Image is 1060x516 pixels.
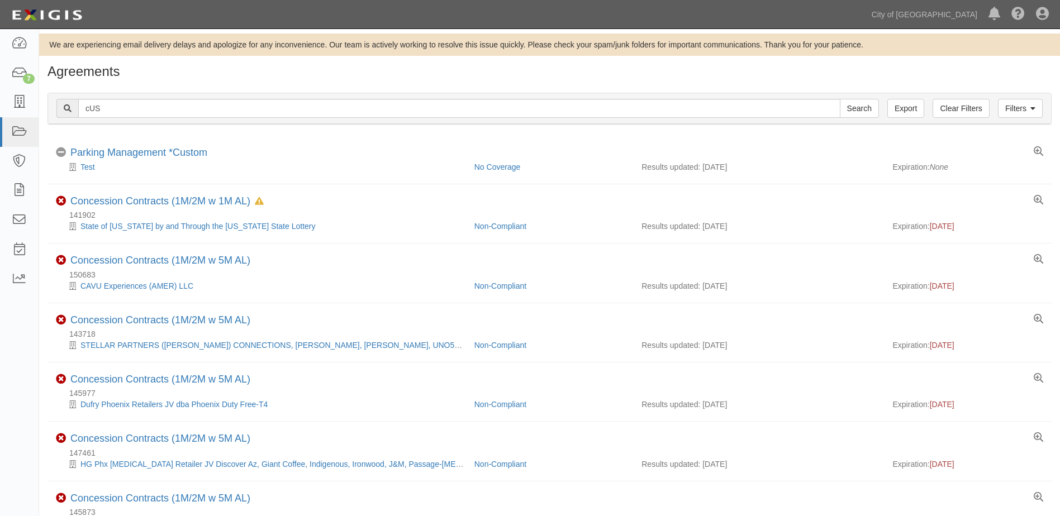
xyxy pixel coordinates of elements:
a: View results summary [1034,195,1043,206]
div: Concession Contracts (1M/2M w 5M AL) [70,374,250,386]
a: HG Phx [MEDICAL_DATA] Retailer JV Discover Az, Giant Coffee, Indigenous, Ironwood, J&M, Passage-[... [80,460,505,469]
a: State of [US_STATE] by and Through the [US_STATE] State Lottery [80,222,315,231]
a: Non-Compliant [474,281,526,290]
a: Non-Compliant [474,400,526,409]
div: STELLAR PARTNERS (AVILA) CONNECTIONS, SUNGLASS, JOHNSTON&MURPHY, UNO50 - T4 RENT [56,340,466,351]
div: Results updated: [DATE] [641,399,876,410]
div: Concession Contracts (1M/2M w 5M AL) [70,314,250,327]
div: Concession Contracts (1M/2M w 5M AL) [70,493,250,505]
div: Results updated: [DATE] [641,221,876,232]
span: [DATE] [930,460,954,469]
a: Clear Filters [933,99,989,118]
a: Concession Contracts (1M/2M w 1M AL) [70,195,250,207]
div: Expiration: [892,399,1043,410]
div: Expiration: [892,458,1043,470]
a: Concession Contracts (1M/2M w 5M AL) [70,374,250,385]
a: Parking Management *Custom [70,147,207,158]
div: Results updated: [DATE] [641,161,876,173]
i: Non-Compliant [56,433,66,443]
div: 150683 [56,269,1052,280]
div: Test [56,161,466,173]
i: Non-Compliant [56,196,66,206]
div: Expiration: [892,221,1043,232]
img: logo-5460c22ac91f19d4615b14bd174203de0afe785f0fc80cf4dbbc73dc1793850b.png [8,5,85,25]
i: Non-Compliant [56,255,66,265]
i: In Default since 01/21/2025 [255,198,264,206]
div: Expiration: [892,161,1043,173]
input: Search [840,99,879,118]
div: HG Phx T3 Retailer JV Discover Az, Giant Coffee, Indigenous, Ironwood, J&M, Passage-T3 [56,458,466,470]
a: View results summary [1034,314,1043,324]
a: View results summary [1034,255,1043,265]
div: 145977 [56,388,1052,399]
i: Non-Compliant [56,374,66,384]
a: View results summary [1034,493,1043,503]
a: View results summary [1034,147,1043,157]
div: 143718 [56,328,1052,340]
div: 141902 [56,209,1052,221]
input: Search [78,99,840,118]
div: Parking Management *Custom [70,147,207,159]
div: Concession Contracts (1M/2M w 5M AL) [70,255,250,267]
a: Concession Contracts (1M/2M w 5M AL) [70,493,250,504]
a: City of [GEOGRAPHIC_DATA] [866,3,983,26]
a: Test [80,163,95,171]
div: Results updated: [DATE] [641,458,876,470]
div: Expiration: [892,280,1043,292]
i: Help Center - Complianz [1011,8,1025,21]
span: [DATE] [930,222,954,231]
div: Concession Contracts (1M/2M w 1M AL) [70,195,264,208]
i: No Coverage [56,147,66,157]
a: Non-Compliant [474,222,526,231]
div: We are experiencing email delivery delays and apologize for any inconvenience. Our team is active... [39,39,1060,50]
span: [DATE] [930,281,954,290]
a: Dufry Phoenix Retailers JV dba Phoenix Duty Free-T4 [80,400,268,409]
a: No Coverage [474,163,521,171]
a: Non-Compliant [474,341,526,350]
div: CAVU Experiences (AMER) LLC [56,280,466,292]
div: State of Arizona by and Through the Arizona State Lottery [56,221,466,232]
div: Results updated: [DATE] [641,340,876,351]
span: [DATE] [930,400,954,409]
a: Concession Contracts (1M/2M w 5M AL) [70,255,250,266]
a: Non-Compliant [474,460,526,469]
div: Results updated: [DATE] [641,280,876,292]
div: 147461 [56,447,1052,458]
span: [DATE] [930,341,954,350]
a: View results summary [1034,374,1043,384]
a: View results summary [1034,433,1043,443]
i: Non-Compliant [56,315,66,325]
a: Concession Contracts (1M/2M w 5M AL) [70,314,250,326]
div: Expiration: [892,340,1043,351]
div: Concession Contracts (1M/2M w 5M AL) [70,433,250,445]
a: CAVU Experiences (AMER) LLC [80,281,193,290]
div: Dufry Phoenix Retailers JV dba Phoenix Duty Free-T4 [56,399,466,410]
i: Non-Compliant [56,493,66,503]
a: STELLAR PARTNERS ([PERSON_NAME]) CONNECTIONS, [PERSON_NAME], [PERSON_NAME], UNO50 - T4 RENT [80,341,498,350]
a: Export [887,99,924,118]
em: None [930,163,948,171]
h1: Agreements [47,64,1052,79]
a: Concession Contracts (1M/2M w 5M AL) [70,433,250,444]
div: 7 [23,74,35,84]
a: Filters [998,99,1043,118]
